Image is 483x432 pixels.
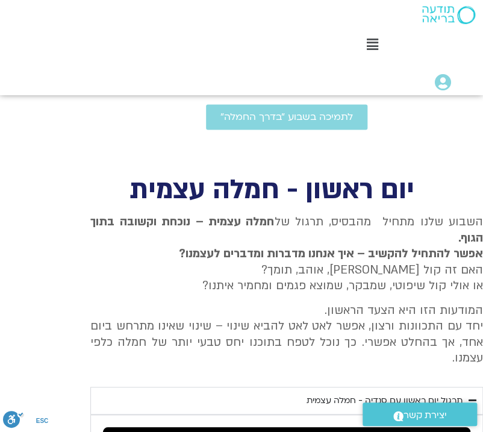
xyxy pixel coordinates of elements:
p: המודעות הזו היא הצעד הראשון. יחד עם התכוונות ורצון, אפשר לאט לאט להביא שינוי – שינוי שאינו מתרחש ... [90,302,483,366]
img: תודעה בריאה [422,6,475,24]
span: לתמיכה בשבוע ״בדרך החמלה״ [220,111,353,122]
h2: יום ראשון - חמלה עצמית [90,178,453,202]
a: יצירת קשר [363,402,477,426]
span: יצירת קשר [404,407,447,424]
a: לתמיכה בשבוע ״בדרך החמלה״ [206,104,367,130]
p: השבוע שלנו מתחיל מהבסיס, תרגול של האם זה קול [PERSON_NAME], אוהב, תומך? או אולי קול שיפוטי, שמבקר... [90,214,483,293]
div: תרגול יום ראשון עם סנדיה - חמלה עצמית [307,393,463,408]
strong: חמלה עצמית – נוכחת וקשובה בתוך הגוף. אפשר להתחיל להקשיב – איך אנחנו מדברות ומדברים לעצמנו? [90,214,483,261]
summary: תרגול יום ראשון עם סנדיה - חמלה עצמית [90,387,483,415]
